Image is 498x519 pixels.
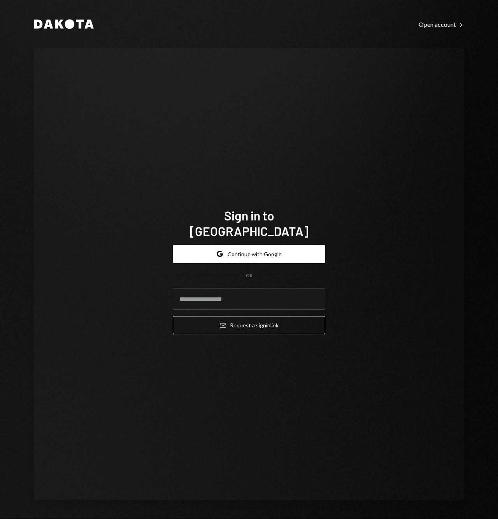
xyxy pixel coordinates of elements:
[173,316,325,334] button: Request a signinlink
[173,208,325,239] h1: Sign in to [GEOGRAPHIC_DATA]
[419,21,464,28] div: Open account
[173,245,325,263] button: Continue with Google
[419,20,464,28] a: Open account
[246,273,253,279] div: OR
